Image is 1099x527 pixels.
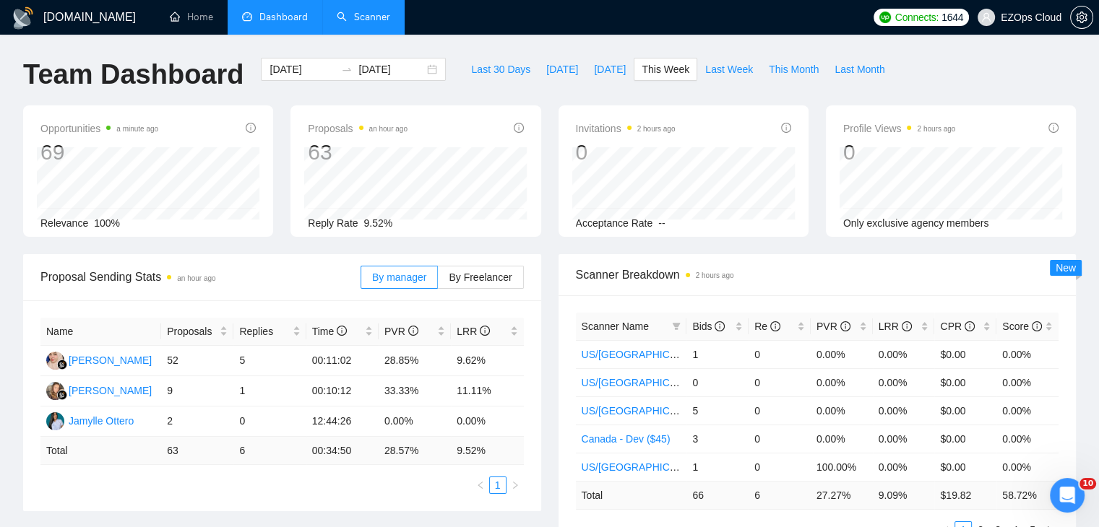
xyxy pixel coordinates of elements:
span: to [341,64,353,75]
td: 28.85% [379,346,451,376]
td: 0.00% [996,368,1059,396]
button: [DATE] [586,58,634,81]
span: Dashboard [259,11,308,23]
span: filter [672,322,681,331]
td: 0.00% [996,396,1059,424]
td: 0.00% [811,424,873,453]
img: gigradar-bm.png [57,360,67,370]
span: Score [1002,321,1041,332]
button: This Week [634,58,697,81]
td: Total [40,437,161,465]
a: US/[GEOGRAPHIC_DATA] - Azure ($45) [582,349,765,360]
span: right [511,481,520,489]
li: 1 [489,476,507,494]
span: Time [312,326,347,337]
a: Canada - Dev ($45) [582,433,671,445]
button: setting [1070,6,1093,29]
time: 2 hours ago [637,125,676,133]
button: This Month [761,58,827,81]
td: 0.00% [451,406,523,437]
img: logo [12,6,35,30]
span: By manager [372,271,426,283]
span: This Week [642,61,689,77]
span: Only exclusive agency members [843,217,989,229]
div: [PERSON_NAME] [69,352,152,368]
td: 0.00% [873,368,935,396]
span: PVR [816,321,850,332]
td: 0.00% [996,424,1059,453]
span: Proposals [167,323,217,339]
span: Bids [692,321,725,332]
span: 100% [94,217,120,229]
td: 100.00% [811,453,873,481]
td: $0.00 [934,368,996,396]
td: $ 19.82 [934,481,996,509]
td: 0.00% [379,406,451,437]
td: 0 [749,453,811,481]
td: 63 [161,437,233,465]
time: a minute ago [116,125,158,133]
div: 0 [843,139,956,166]
span: LRR [457,326,490,337]
span: Proposal Sending Stats [40,268,361,286]
td: 3 [686,424,749,453]
td: $0.00 [934,453,996,481]
td: 6 [749,481,811,509]
td: 00:34:50 [306,437,379,465]
td: 9.62% [451,346,523,376]
td: 0.00% [811,396,873,424]
span: Acceptance Rate [576,217,653,229]
span: Last Month [835,61,884,77]
a: homeHome [170,11,213,23]
span: New [1056,262,1076,274]
span: By Freelancer [449,271,512,283]
span: filter [669,315,684,337]
a: US/[GEOGRAPHIC_DATA] - Keywords ($55) [582,461,784,473]
span: Reply Rate [308,217,358,229]
td: 28.57 % [379,437,451,465]
time: an hour ago [369,125,408,133]
span: This Month [769,61,819,77]
button: left [472,476,489,494]
span: 1644 [941,9,963,25]
td: 1 [686,340,749,368]
td: Total [576,481,687,509]
button: right [507,476,524,494]
td: 66 [686,481,749,509]
td: 00:11:02 [306,346,379,376]
a: AJ[PERSON_NAME] [46,354,152,365]
span: info-circle [337,326,347,336]
span: Invitations [576,120,676,137]
span: Scanner Name [582,321,649,332]
td: 58.72 % [996,481,1059,509]
td: 33.33% [379,376,451,406]
h1: Team Dashboard [23,58,243,92]
th: Proposals [161,318,233,346]
span: CPR [940,321,974,332]
th: Name [40,318,161,346]
img: JO [46,412,64,430]
a: searchScanner [337,11,390,23]
span: Scanner Breakdown [576,266,1059,284]
span: left [476,481,485,489]
div: 0 [576,139,676,166]
span: info-circle [408,326,418,336]
span: Re [754,321,780,332]
img: upwork-logo.png [879,12,891,23]
span: Profile Views [843,120,956,137]
td: 9.09 % [873,481,935,509]
span: [DATE] [594,61,626,77]
td: $0.00 [934,424,996,453]
time: 2 hours ago [917,125,955,133]
input: Start date [270,61,335,77]
div: 69 [40,139,158,166]
img: gigradar-bm.png [57,390,67,400]
span: Last Week [705,61,753,77]
td: 12:44:26 [306,406,379,437]
time: an hour ago [177,274,215,282]
li: Next Page [507,476,524,494]
input: End date [358,61,424,77]
span: info-circle [840,321,850,331]
iframe: Intercom live chat [1050,478,1085,513]
span: Last 30 Days [471,61,530,77]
